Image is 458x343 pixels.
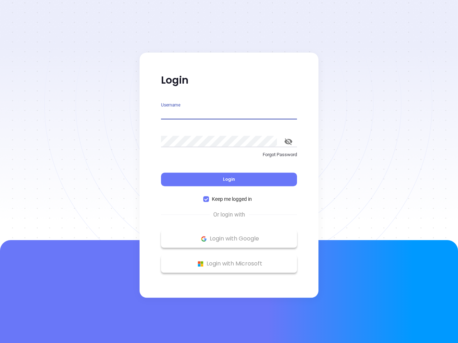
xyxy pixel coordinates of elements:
[161,151,297,164] a: Forgot Password
[161,103,180,107] label: Username
[196,259,205,268] img: Microsoft Logo
[161,151,297,158] p: Forgot Password
[165,258,293,269] p: Login with Microsoft
[161,230,297,248] button: Google Logo Login with Google
[161,74,297,87] p: Login
[223,176,235,182] span: Login
[165,233,293,244] p: Login with Google
[199,234,208,243] img: Google Logo
[161,255,297,273] button: Microsoft Logo Login with Microsoft
[280,133,297,150] button: toggle password visibility
[161,173,297,186] button: Login
[210,210,249,219] span: Or login with
[209,195,255,203] span: Keep me logged in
